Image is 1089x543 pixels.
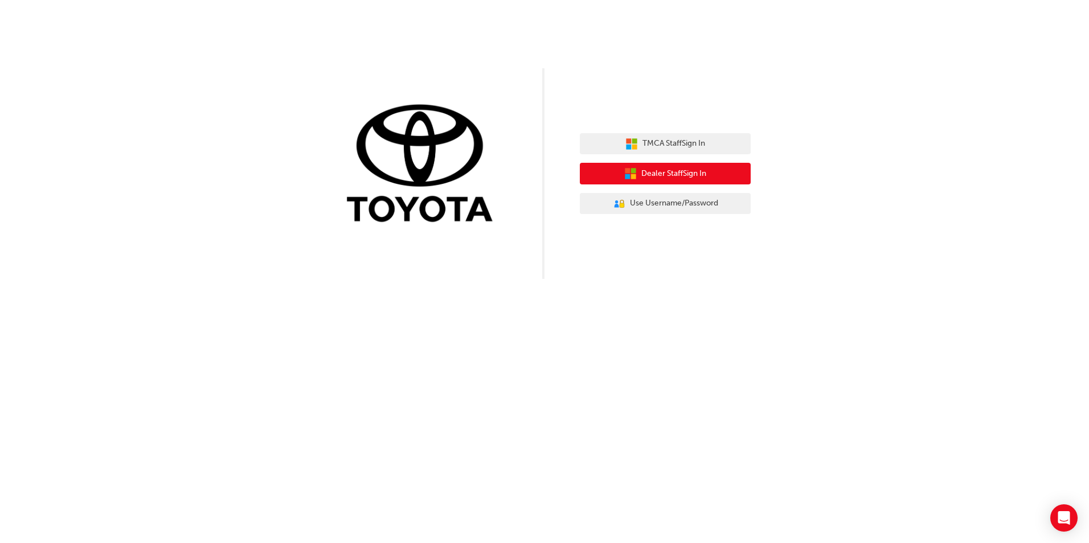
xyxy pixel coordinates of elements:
[642,137,705,150] span: TMCA Staff Sign In
[641,167,706,180] span: Dealer Staff Sign In
[1050,504,1078,532] div: Open Intercom Messenger
[580,163,751,184] button: Dealer StaffSign In
[630,197,718,210] span: Use Username/Password
[580,193,751,215] button: Use Username/Password
[338,102,509,228] img: Trak
[580,133,751,155] button: TMCA StaffSign In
